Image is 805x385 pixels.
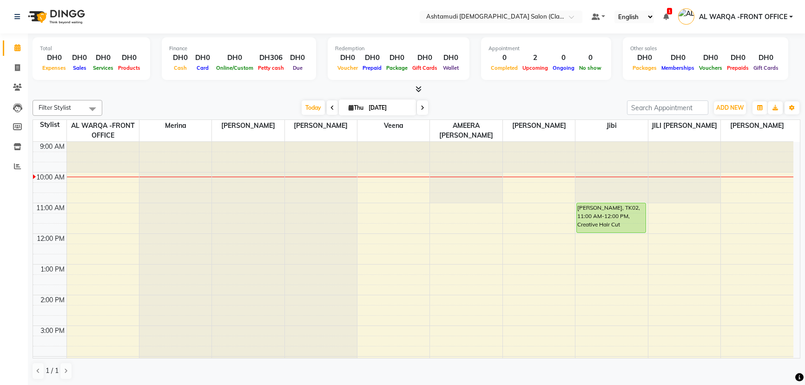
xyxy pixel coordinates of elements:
[357,120,429,132] span: Veena
[68,53,91,63] div: DH0
[71,65,89,71] span: Sales
[286,53,309,63] div: DH0
[24,4,87,30] img: logo
[725,65,751,71] span: Prepaids
[40,65,68,71] span: Expenses
[520,53,550,63] div: 2
[721,120,793,132] span: [PERSON_NAME]
[290,65,305,71] span: Due
[33,120,66,130] div: Stylist
[488,53,520,63] div: 0
[46,366,59,376] span: 1 / 1
[697,53,725,63] div: DH0
[34,203,66,213] div: 11:00 AM
[172,65,189,71] span: Cash
[410,53,440,63] div: DH0
[139,120,211,132] span: Merina
[67,120,139,141] span: AL WARQA -FRONT OFFICE
[630,45,781,53] div: Other sales
[648,120,720,132] span: JILI [PERSON_NAME]
[169,45,309,53] div: Finance
[212,120,284,132] span: [PERSON_NAME]
[550,53,577,63] div: 0
[714,101,746,114] button: ADD NEW
[214,53,256,63] div: DH0
[384,65,410,71] span: Package
[91,65,116,71] span: Services
[39,265,66,274] div: 1:00 PM
[627,100,708,115] input: Search Appointment
[39,357,66,366] div: 4:00 PM
[751,53,781,63] div: DH0
[751,65,781,71] span: Gift Cards
[335,53,360,63] div: DH0
[116,53,143,63] div: DH0
[360,53,384,63] div: DH0
[256,65,286,71] span: Petty cash
[663,13,669,21] a: 1
[335,45,462,53] div: Redemption
[335,65,360,71] span: Voucher
[39,295,66,305] div: 2:00 PM
[441,65,461,71] span: Wallet
[440,53,462,63] div: DH0
[725,53,751,63] div: DH0
[659,65,697,71] span: Memberships
[34,173,66,182] div: 10:00 AM
[430,120,502,141] span: AMEERA [PERSON_NAME]
[699,12,787,22] span: AL WARQA -FRONT OFFICE
[667,8,672,14] span: 1
[410,65,440,71] span: Gift Cards
[550,65,577,71] span: Ongoing
[716,104,744,111] span: ADD NEW
[503,120,575,132] span: [PERSON_NAME]
[575,120,647,132] span: Jibi
[678,8,694,25] img: AL WARQA -FRONT OFFICE
[488,45,604,53] div: Appointment
[630,65,659,71] span: Packages
[577,65,604,71] span: No show
[630,53,659,63] div: DH0
[214,65,256,71] span: Online/Custom
[285,120,357,132] span: [PERSON_NAME]
[366,101,412,115] input: 2025-09-04
[116,65,143,71] span: Products
[360,65,384,71] span: Prepaid
[577,203,646,232] div: [PERSON_NAME], TK02, 11:00 AM-12:00 PM, Creative Hair Cut
[659,53,697,63] div: DH0
[384,53,410,63] div: DH0
[40,45,143,53] div: Total
[302,100,325,115] span: Today
[256,53,286,63] div: DH306
[194,65,211,71] span: Card
[39,104,71,111] span: Filter Stylist
[40,53,68,63] div: DH0
[35,234,66,244] div: 12:00 PM
[91,53,116,63] div: DH0
[520,65,550,71] span: Upcoming
[191,53,214,63] div: DH0
[697,65,725,71] span: Vouchers
[346,104,366,111] span: Thu
[169,53,191,63] div: DH0
[39,326,66,336] div: 3:00 PM
[577,53,604,63] div: 0
[488,65,520,71] span: Completed
[38,142,66,152] div: 9:00 AM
